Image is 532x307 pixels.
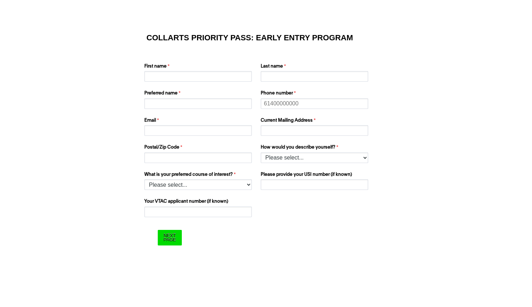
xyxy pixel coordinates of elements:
[261,98,368,109] input: Phone number
[144,117,254,126] label: Email
[158,230,181,245] input: Next Page
[144,152,252,163] input: Postal/Zip Code
[261,171,370,180] label: Please provide your USI number (if known)
[144,171,254,180] label: What is your preferred course of interest?
[261,117,370,126] label: Current Mailing Address
[261,90,370,98] label: Phone number
[261,63,370,71] label: Last name
[144,71,252,82] input: First name
[261,125,368,136] input: Current Mailing Address
[146,34,386,41] h1: COLLARTS PRIORITY PASS: EARLY ENTRY PROGRAM
[261,71,368,82] input: Last name
[261,179,368,190] input: Please provide your USI number (if known)
[261,144,370,152] label: How would you describe yourself?
[144,179,252,190] select: What is your preferred course of interest?
[144,144,254,152] label: Postal/Zip Code
[144,198,254,207] label: Your VTAC applicant number (if known)
[144,90,254,98] label: Preferred name
[144,63,254,71] label: First name
[261,152,368,163] select: How would you describe yourself?
[144,98,252,109] input: Preferred name
[144,125,252,136] input: Email
[144,207,252,217] input: Your VTAC applicant number (if known)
